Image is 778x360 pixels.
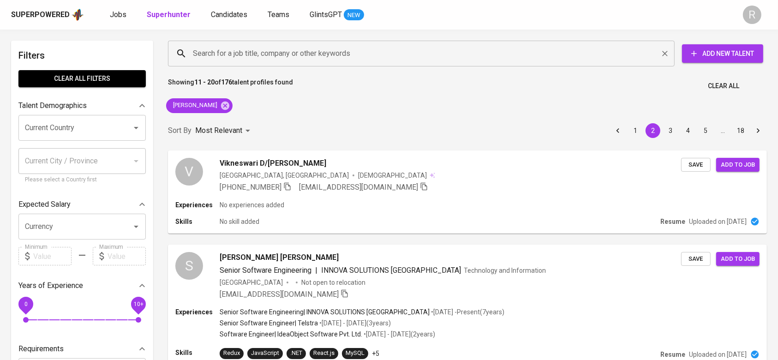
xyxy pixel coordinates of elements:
span: Save [686,160,706,170]
span: Add New Talent [689,48,756,60]
span: Clear All [708,80,739,92]
button: Clear [658,47,671,60]
h6: Filters [18,48,146,63]
div: JavaScript [251,349,279,358]
button: Clear All filters [18,70,146,87]
span: Technology and Information [464,267,546,274]
button: Go to page 18 [733,123,748,138]
p: Senior Software Engineering | INNOVA SOLUTIONS [GEOGRAPHIC_DATA] [220,307,430,317]
div: … [716,126,730,135]
p: Uploaded on [DATE] [689,350,747,359]
b: 176 [221,78,232,86]
p: Resume [660,350,685,359]
span: NEW [344,11,364,20]
span: Add to job [721,160,755,170]
button: Clear All [704,78,743,95]
p: Experiences [175,307,220,317]
button: Go to page 1 [628,123,643,138]
div: [GEOGRAPHIC_DATA] [220,278,283,287]
p: No experiences added [220,200,284,210]
button: Add to job [716,158,760,172]
b: 11 - 20 [194,78,215,86]
a: VVikneswari D/[PERSON_NAME][GEOGRAPHIC_DATA], [GEOGRAPHIC_DATA][DEMOGRAPHIC_DATA] [PHONE_NUMBER] ... [168,150,767,234]
p: Senior Software Engineer | Telstra [220,318,318,328]
p: Sort By [168,125,192,136]
div: V [175,158,203,186]
p: Skills [175,348,220,357]
p: Software Engineer | IdeaObject Software Pvt. Ltd. [220,330,362,339]
a: Teams [268,9,291,21]
a: Superpoweredapp logo [11,8,84,22]
button: Go to page 5 [698,123,713,138]
p: No skill added [220,217,259,226]
span: [PHONE_NUMBER] [220,183,281,192]
div: MySQL [346,349,365,358]
div: S [175,252,203,280]
a: Superhunter [147,9,192,21]
p: • [DATE] - Present ( 7 years ) [430,307,504,317]
span: Senior Software Engineering [220,266,311,275]
button: Open [130,121,143,134]
p: Years of Experience [18,280,83,291]
button: Add New Talent [682,44,763,63]
div: .NET [290,349,302,358]
img: app logo [72,8,84,22]
button: Save [681,252,711,266]
div: Redux [223,349,240,358]
button: Go to page 4 [681,123,695,138]
p: • [DATE] - [DATE] ( 2 years ) [362,330,435,339]
span: INNOVA SOLUTIONS [GEOGRAPHIC_DATA] [321,266,461,275]
p: Showing of talent profiles found [168,78,293,95]
a: Jobs [110,9,128,21]
div: R [743,6,761,24]
span: GlintsGPT [310,10,342,19]
span: 0 [24,301,27,307]
button: Go to next page [751,123,766,138]
p: Resume [660,217,685,226]
p: Most Relevant [195,125,242,136]
input: Value [108,247,146,265]
span: Save [686,254,706,264]
button: Add to job [716,252,760,266]
div: React.js [313,349,335,358]
span: | [315,265,317,276]
p: Please select a Country first [25,175,139,185]
p: Not open to relocation [301,278,365,287]
button: page 2 [646,123,660,138]
button: Go to previous page [610,123,625,138]
div: Talent Demographics [18,96,146,115]
div: Expected Salary [18,195,146,214]
button: Go to page 3 [663,123,678,138]
a: Candidates [211,9,249,21]
span: Candidates [211,10,247,19]
div: Most Relevant [195,122,253,139]
b: Superhunter [147,10,191,19]
span: [EMAIL_ADDRESS][DOMAIN_NAME] [299,183,418,192]
span: [DEMOGRAPHIC_DATA] [358,171,428,180]
p: Expected Salary [18,199,71,210]
span: Vikneswari D/[PERSON_NAME] [220,158,326,169]
span: Jobs [110,10,126,19]
input: Value [33,247,72,265]
span: Clear All filters [26,73,138,84]
p: Skills [175,217,220,226]
p: +5 [372,349,379,358]
p: Talent Demographics [18,100,87,111]
div: [GEOGRAPHIC_DATA], [GEOGRAPHIC_DATA] [220,171,349,180]
a: GlintsGPT NEW [310,9,364,21]
button: Save [681,158,711,172]
span: [PERSON_NAME] [PERSON_NAME] [220,252,339,263]
span: Teams [268,10,289,19]
p: Experiences [175,200,220,210]
p: Uploaded on [DATE] [689,217,747,226]
div: Requirements [18,340,146,358]
div: Years of Experience [18,276,146,295]
span: Add to job [721,254,755,264]
p: Requirements [18,343,64,354]
button: Open [130,220,143,233]
div: [PERSON_NAME] [166,98,233,113]
span: 10+ [133,301,143,307]
div: Superpowered [11,10,70,20]
span: [PERSON_NAME] [166,101,223,110]
span: [EMAIL_ADDRESS][DOMAIN_NAME] [220,290,339,299]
